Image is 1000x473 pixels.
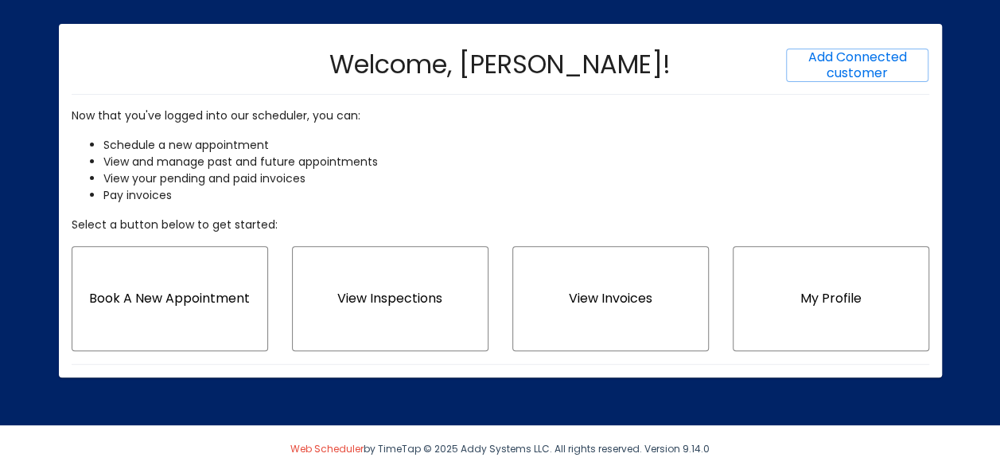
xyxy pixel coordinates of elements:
[733,246,929,351] button: My Profile
[103,137,929,154] li: Schedule a new appointment
[800,289,862,307] span: My Profile
[329,52,671,77] h2: Welcome, [PERSON_NAME]!
[337,289,442,307] span: View Inspections
[72,217,929,233] p: Select a button below to get started:
[103,170,929,187] li: View your pending and paid invoices
[47,425,954,473] div: by TimeTap © 2025 Addy Systems LLC. All rights reserved. Version 9.14.0
[103,154,929,170] li: View and manage past and future appointments
[72,246,268,351] button: Book New Appointment
[569,289,652,307] span: View Invoices
[292,246,488,351] button: View Inspections
[89,289,250,307] span: Book A New Appointment
[512,246,709,351] button: View Invoices
[808,48,907,82] span: Add Connected customer
[786,49,929,82] button: Add New Client
[72,107,929,124] p: Now that you've logged into our scheduler, you can:
[290,442,364,455] a: Web Scheduler
[103,187,929,204] li: Pay invoices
